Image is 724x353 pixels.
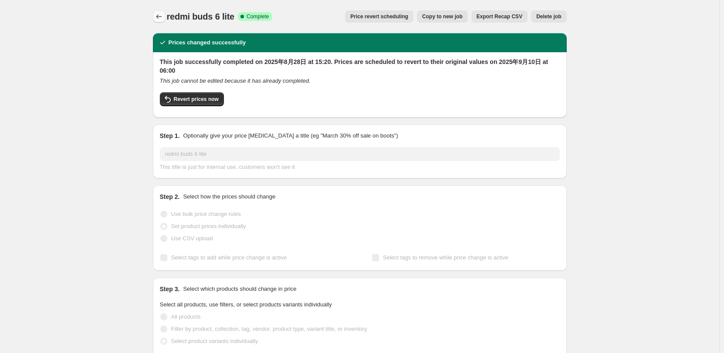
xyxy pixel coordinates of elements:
[183,131,398,140] p: Optionally give your price [MEDICAL_DATA] a title (eg "March 30% off sale on boots")
[171,235,213,242] span: Use CSV upload
[536,13,561,20] span: Delete job
[160,131,180,140] h2: Step 1.
[160,285,180,293] h2: Step 3.
[171,326,367,332] span: Filter by product, collection, tag, vendor, product type, variant title, or inventory
[167,12,235,21] span: redmi buds 6 lite
[160,164,295,170] span: This title is just for internal use, customers won't see it
[471,10,528,23] button: Export Recap CSV
[160,147,560,161] input: 30% off holiday sale
[171,223,246,229] span: Set product prices individually
[171,254,287,261] span: Select tags to add while price change is active
[160,192,180,201] h2: Step 2.
[417,10,468,23] button: Copy to new job
[169,38,246,47] h2: Prices changed successfully
[160,77,311,84] i: This job cannot be edited because it has already completed.
[174,96,219,103] span: Revert prices now
[160,92,224,106] button: Revert prices now
[383,254,508,261] span: Select tags to remove while price change is active
[153,10,165,23] button: Price change jobs
[171,211,241,217] span: Use bulk price change rules
[350,13,408,20] span: Price revert scheduling
[247,13,269,20] span: Complete
[183,192,275,201] p: Select how the prices should change
[183,285,296,293] p: Select which products should change in price
[422,13,463,20] span: Copy to new job
[345,10,413,23] button: Price revert scheduling
[160,57,560,75] h2: This job successfully completed on 2025年8月28日 at 15:20. Prices are scheduled to revert to their o...
[160,301,332,308] span: Select all products, use filters, or select products variants individually
[477,13,522,20] span: Export Recap CSV
[531,10,566,23] button: Delete job
[171,338,258,344] span: Select product variants individually
[171,313,201,320] span: All products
